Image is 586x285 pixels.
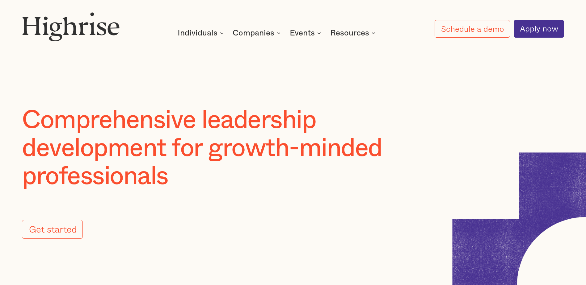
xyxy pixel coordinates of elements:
[514,20,564,38] a: Apply now
[233,29,274,37] div: Companies
[22,220,83,239] a: Get started
[233,29,282,37] div: Companies
[22,106,417,191] h1: Comprehensive leadership development for growth-minded professionals
[290,29,323,37] div: Events
[330,29,377,37] div: Resources
[22,12,120,42] img: Highrise logo
[330,29,369,37] div: Resources
[178,29,217,37] div: Individuals
[435,20,510,38] a: Schedule a demo
[178,29,226,37] div: Individuals
[290,29,315,37] div: Events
